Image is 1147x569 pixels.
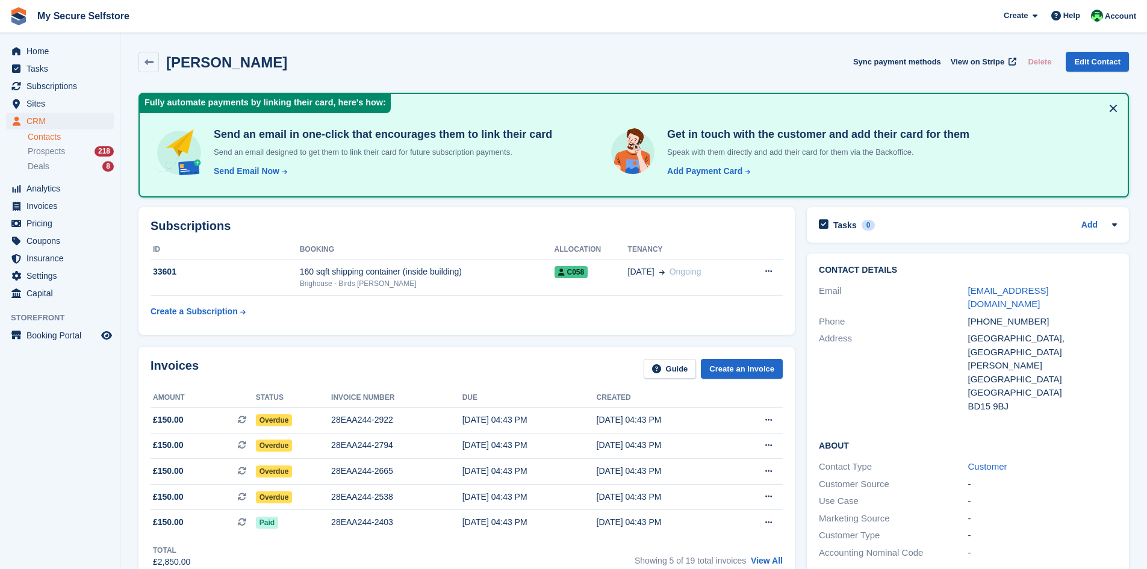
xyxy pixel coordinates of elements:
a: Deals 8 [28,160,114,173]
a: menu [6,327,114,344]
span: Prospects [28,146,65,157]
div: 0 [862,220,875,231]
th: Created [597,388,731,408]
a: menu [6,215,114,232]
span: Storefront [11,312,120,324]
div: [DATE] 04:43 PM [597,439,731,452]
span: C058 [555,266,588,278]
span: View on Stripe [951,56,1004,68]
div: [GEOGRAPHIC_DATA][PERSON_NAME][GEOGRAPHIC_DATA] [968,346,1117,387]
span: £150.00 [153,414,184,426]
div: 28EAA244-2538 [331,491,462,503]
img: Vickie Wedge [1091,10,1103,22]
span: Overdue [256,414,293,426]
a: Preview store [99,328,114,343]
div: [PHONE_NUMBER] [968,315,1117,329]
div: [DATE] 04:43 PM [462,516,597,529]
a: menu [6,78,114,95]
a: Prospects 218 [28,145,114,158]
a: menu [6,285,114,302]
div: BD15 9BJ [968,400,1117,414]
div: Phone [819,315,968,329]
span: Insurance [26,250,99,267]
a: menu [6,113,114,129]
h2: Subscriptions [151,219,783,233]
div: Brighouse - Birds [PERSON_NAME] [300,278,555,289]
span: [DATE] [628,266,654,278]
div: 160 sqft shipping container (inside building) [300,266,555,278]
a: menu [6,95,114,112]
a: Contacts [28,131,114,143]
div: - [968,477,1117,491]
a: Create an Invoice [701,359,783,379]
a: menu [6,232,114,249]
div: Send Email Now [214,165,279,178]
span: Coupons [26,232,99,249]
div: [GEOGRAPHIC_DATA] [968,386,1117,400]
div: 28EAA244-2922 [331,414,462,426]
span: Create [1004,10,1028,22]
th: Booking [300,240,555,260]
div: Address [819,332,968,413]
div: Marketing Source [819,512,968,526]
th: Allocation [555,240,628,260]
div: [DATE] 04:43 PM [462,439,597,452]
span: Overdue [256,465,293,477]
span: Showing 5 of 19 total invoices [635,556,746,565]
span: Home [26,43,99,60]
img: send-email-b5881ef4c8f827a638e46e229e590028c7e36e3a6c99d2365469aff88783de13.svg [154,128,204,178]
div: - [968,494,1117,508]
th: Status [256,388,331,408]
div: - [968,512,1117,526]
span: Overdue [256,491,293,503]
span: £150.00 [153,465,184,477]
span: Help [1063,10,1080,22]
span: Analytics [26,180,99,197]
span: Pricing [26,215,99,232]
div: [DATE] 04:43 PM [597,491,731,503]
a: View All [751,556,783,565]
a: Guide [644,359,697,379]
a: View on Stripe [946,52,1019,72]
a: [EMAIL_ADDRESS][DOMAIN_NAME] [968,285,1049,309]
a: menu [6,180,114,197]
span: Sites [26,95,99,112]
p: Send an email designed to get them to link their card for future subscription payments. [209,146,552,158]
button: Sync payment methods [853,52,941,72]
div: [DATE] 04:43 PM [462,465,597,477]
a: menu [6,43,114,60]
th: Due [462,388,597,408]
span: Subscriptions [26,78,99,95]
th: Invoice number [331,388,462,408]
div: [GEOGRAPHIC_DATA], [968,332,1117,346]
span: Tasks [26,60,99,77]
span: £150.00 [153,516,184,529]
div: Total [153,545,190,556]
span: Deals [28,161,49,172]
div: 218 [95,146,114,157]
div: 28EAA244-2665 [331,465,462,477]
div: [DATE] 04:43 PM [597,465,731,477]
button: Delete [1023,52,1056,72]
div: Contact Type [819,460,968,474]
div: Accounting Nominal Code [819,546,968,560]
a: Create a Subscription [151,300,246,323]
div: Customer Type [819,529,968,543]
div: Customer Source [819,477,968,491]
div: 28EAA244-2403 [331,516,462,529]
div: 28EAA244-2794 [331,439,462,452]
div: - [968,529,1117,543]
h2: [PERSON_NAME] [166,54,287,70]
h4: Send an email in one-click that encourages them to link their card [209,128,552,141]
div: 8 [102,161,114,172]
a: My Secure Selfstore [33,6,134,26]
span: Account [1105,10,1136,22]
h2: Tasks [833,220,857,231]
th: ID [151,240,300,260]
th: Amount [151,388,256,408]
h4: Get in touch with the customer and add their card for them [662,128,969,141]
h2: Invoices [151,359,199,379]
a: menu [6,250,114,267]
a: Add [1081,219,1098,232]
a: Edit Contact [1066,52,1129,72]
